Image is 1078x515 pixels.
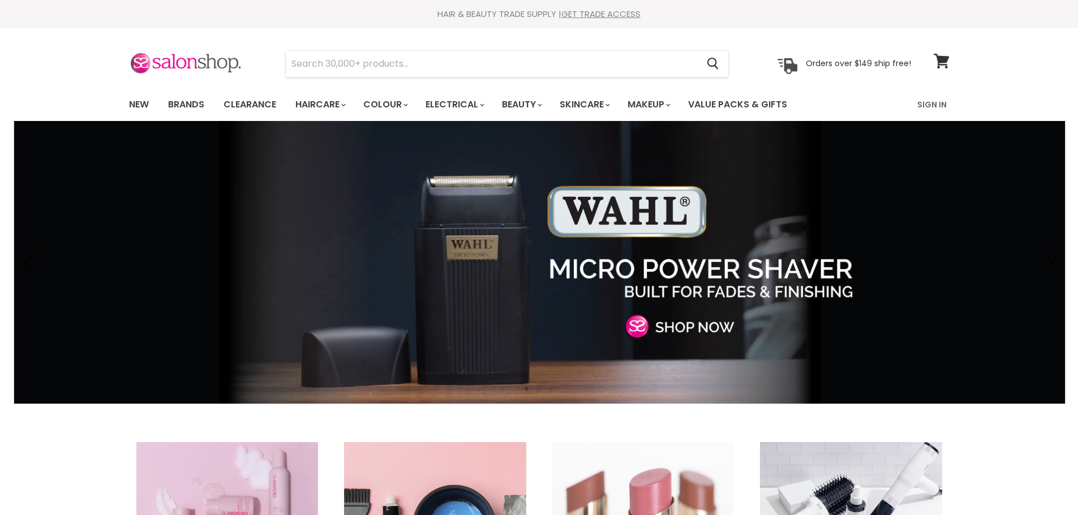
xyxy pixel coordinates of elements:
nav: Main [115,88,964,121]
a: Clearance [215,93,285,116]
a: Haircare [287,93,353,116]
a: Value Packs & Gifts [680,93,796,116]
div: HAIR & BEAUTY TRADE SUPPLY | [115,8,964,20]
a: Brands [160,93,213,116]
button: Next [1036,251,1058,274]
form: Product [285,50,729,77]
li: Page dot 2 [537,387,541,391]
p: Orders over $149 ship free! [806,58,911,68]
a: Skincare [551,93,617,116]
a: GET TRADE ACCESS [561,8,641,20]
ul: Main menu [121,88,853,121]
a: Makeup [619,93,677,116]
button: Search [698,51,728,77]
li: Page dot 1 [525,387,529,391]
a: Beauty [493,93,549,116]
iframe: Gorgias live chat messenger [1021,462,1067,504]
a: New [121,93,157,116]
a: Electrical [417,93,491,116]
li: Page dot 3 [549,387,553,391]
button: Previous [20,251,42,274]
input: Search [286,51,698,77]
a: Sign In [910,93,954,116]
a: Colour [355,93,415,116]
